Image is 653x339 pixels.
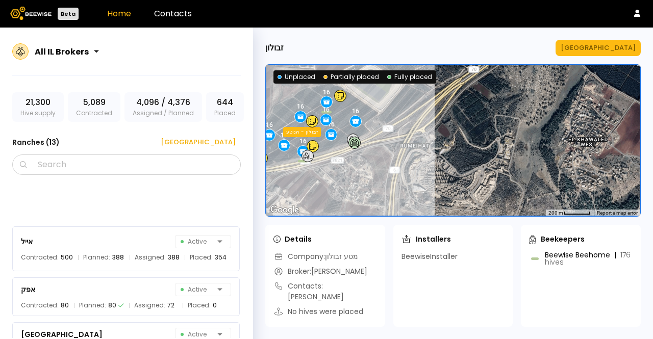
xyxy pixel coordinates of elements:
[597,210,638,216] a: Report a map error
[148,134,241,150] button: [GEOGRAPHIC_DATA]
[323,72,379,82] div: Partially placed
[561,43,636,53] div: [GEOGRAPHIC_DATA]
[323,88,330,95] div: 16
[154,137,236,147] div: [GEOGRAPHIC_DATA]
[266,121,273,128] div: 16
[167,300,174,310] div: 72
[188,300,211,310] span: Placed:
[322,106,330,113] div: 16
[181,283,213,296] span: Active
[61,300,69,310] div: 80
[112,252,124,263] div: 388
[545,251,631,266] div: Beewise Beehome
[68,92,120,122] div: Contracted
[548,210,563,216] span: 200 m
[387,72,432,82] div: Fully placed
[58,8,79,20] div: Beta
[278,72,315,82] div: Unplaced
[79,300,106,310] span: Planned:
[135,252,166,263] span: Assigned:
[273,234,312,244] div: Details
[190,252,213,263] span: Placed:
[545,250,631,267] span: 176 hives
[12,92,64,122] div: Hive supply
[21,300,59,310] span: Contracted:
[215,252,227,263] div: 354
[273,266,367,277] div: Broker: [PERSON_NAME]
[21,236,33,248] div: אייל
[265,42,284,54] div: זבולון
[556,40,641,56] button: [GEOGRAPHIC_DATA]
[268,203,302,217] img: Google
[273,306,363,317] div: No hives were placed
[134,300,165,310] span: Assigned:
[281,132,288,139] div: 16
[213,300,217,310] div: 0
[10,7,52,20] img: Beewise logo
[21,252,59,263] span: Contracted:
[124,92,202,122] div: Assigned / Planned
[136,96,190,109] span: 4,096 / 4,376
[61,252,73,263] div: 500
[545,210,594,217] button: Map Scale: 200 m per 50 pixels
[273,281,377,302] div: Contacts: [PERSON_NAME]
[217,96,233,109] span: 644
[83,96,106,109] span: 5,089
[108,300,116,310] div: 80
[12,135,60,149] h3: Ranches ( 13 )
[328,121,335,128] div: 16
[21,283,35,296] div: אפק
[401,251,458,262] div: BeewiseInstaller
[283,126,321,137] div: זבולון - הנוטע
[268,203,302,217] a: Open this area in Google Maps (opens a new window)
[529,234,585,244] div: Beekeepers
[83,252,110,263] span: Planned:
[299,137,307,144] div: 16
[35,45,91,58] div: All IL Brokers
[181,236,213,248] span: Active
[168,252,180,263] div: 388
[154,8,192,19] a: Contacts
[614,250,616,260] div: |
[206,92,244,122] div: Placed
[26,96,51,109] span: 21,300
[107,8,131,19] a: Home
[352,108,359,115] div: 16
[401,234,451,244] div: Installers
[273,251,358,262] div: Company: מטע זבולון
[297,102,304,110] div: 16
